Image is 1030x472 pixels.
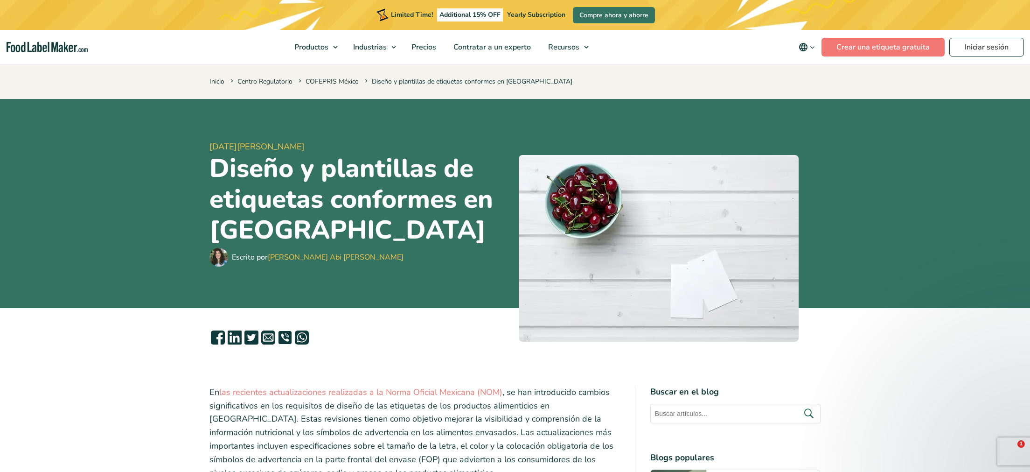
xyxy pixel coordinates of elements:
[209,248,228,267] img: Maria Abi Hanna - Etiquetadora de alimentos
[209,77,224,86] a: Inicio
[286,30,342,64] a: Productos
[545,42,580,52] span: Recursos
[437,8,503,21] span: Additional 15% OFF
[363,77,572,86] span: Diseño y plantillas de etiquetas conformes en [GEOGRAPHIC_DATA]
[237,77,292,86] a: Centro Regulatorio
[540,30,593,64] a: Recursos
[306,77,359,86] a: COFEPRIS México
[451,42,532,52] span: Contratar a un experto
[445,30,537,64] a: Contratar a un experto
[350,42,388,52] span: Industrias
[292,42,329,52] span: Productos
[998,440,1021,463] iframe: Intercom live chat
[821,38,945,56] a: Crear una etiqueta gratuita
[409,42,437,52] span: Precios
[1017,440,1025,448] span: 1
[949,38,1024,56] a: Iniciar sesión
[209,153,511,246] h1: Diseño y plantillas de etiquetas conformes en [GEOGRAPHIC_DATA]
[232,252,404,263] div: Escrito por
[650,451,821,464] h4: Blogs populares
[391,10,433,19] span: Limited Time!
[650,404,821,423] input: Buscar artículos...
[650,386,821,398] h4: Buscar en el blog
[268,252,404,262] a: [PERSON_NAME] Abi [PERSON_NAME]
[219,387,502,398] a: las recientes actualizaciones realizadas a la Norma Oficial Mexicana (NOM)
[507,10,565,19] span: Yearly Subscription
[573,7,655,23] a: Compre ahora y ahorre
[403,30,443,64] a: Precios
[345,30,401,64] a: Industrias
[209,141,511,153] span: [DATE][PERSON_NAME]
